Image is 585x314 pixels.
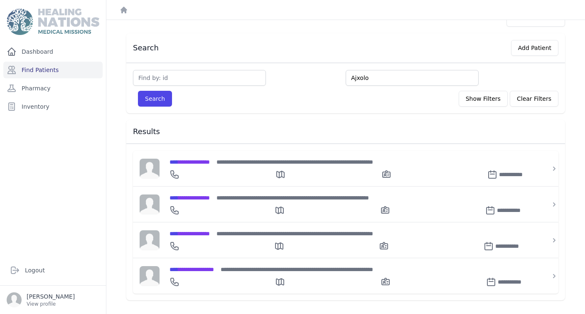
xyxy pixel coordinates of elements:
[27,301,75,307] p: View profile
[27,292,75,301] p: [PERSON_NAME]
[459,91,508,107] button: Show Filters
[133,127,558,137] h3: Results
[510,91,558,107] button: Clear Filters
[140,266,160,286] img: person-242608b1a05df3501eefc295dc1bc67a.jpg
[3,80,103,97] a: Pharmacy
[3,62,103,78] a: Find Patients
[140,230,160,250] img: person-242608b1a05df3501eefc295dc1bc67a.jpg
[7,262,99,279] a: Logout
[140,159,160,179] img: person-242608b1a05df3501eefc295dc1bc67a.jpg
[133,43,159,53] h3: Search
[7,8,99,35] img: Medical Missions EMR
[3,43,103,60] a: Dashboard
[7,292,99,307] a: [PERSON_NAME] View profile
[138,91,172,107] button: Search
[133,70,266,86] input: Find by: id
[3,98,103,115] a: Inventory
[346,70,479,86] input: Search by: name, government id or phone
[511,40,558,56] button: Add Patient
[140,194,160,214] img: person-242608b1a05df3501eefc295dc1bc67a.jpg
